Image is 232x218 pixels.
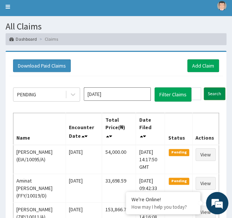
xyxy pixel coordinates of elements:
[196,148,216,161] a: View
[38,36,58,42] li: Claims
[155,87,191,102] button: Filter Claims
[9,36,37,42] a: Dashboard
[13,174,66,202] td: Aminat [PERSON_NAME] (FFY/10019/D)
[217,1,226,10] img: User Image
[13,145,66,174] td: [PERSON_NAME] (EIA/10095/A)
[66,113,102,145] th: Encounter Date
[136,174,165,202] td: [DATE] 09:42:33 GMT
[204,87,225,100] input: Search
[13,113,66,145] th: Name
[165,113,193,145] th: Status
[131,204,195,210] p: How may I help you today?
[131,196,195,203] div: We're Online!
[169,149,189,156] span: Pending
[6,22,226,31] h1: All Claims
[84,87,151,101] input: Select Month and Year
[102,145,136,174] td: 54,000.00
[66,174,102,202] td: [DATE]
[196,177,216,190] a: View
[187,59,219,72] a: Add Claim
[169,178,189,184] span: Pending
[136,113,165,145] th: Date Filed
[102,174,136,202] td: 33,698.59
[191,87,201,100] input: Search by HMO ID
[136,145,165,174] td: [DATE] 14:17:50 GMT
[17,91,36,98] div: PENDING
[192,113,219,145] th: Actions
[13,59,71,72] button: Download Paid Claims
[66,145,102,174] td: [DATE]
[102,113,136,145] th: Total Price(₦)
